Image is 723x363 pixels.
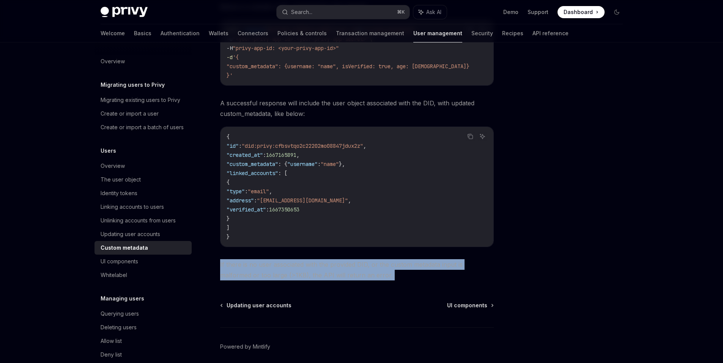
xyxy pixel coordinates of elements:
[611,6,623,18] button: Toggle dark mode
[528,8,548,16] a: Support
[336,24,404,42] a: Transaction management
[287,161,318,167] span: "username"
[101,95,180,105] div: Migrating existing users to Privy
[227,63,469,70] span: "custom_metadata": {username: "name", isVerified: true, age: [DEMOGRAPHIC_DATA]}
[532,24,569,42] a: API reference
[95,214,192,227] a: Unlinking accounts from users
[277,24,327,42] a: Policies & controls
[227,233,230,240] span: }
[101,189,137,198] div: Identity tokens
[101,230,160,239] div: Updating user accounts
[95,255,192,268] a: UI components
[101,57,125,66] div: Overview
[254,197,257,204] span: :
[95,321,192,334] a: Deleting users
[95,200,192,214] a: Linking accounts to users
[227,224,230,231] span: ]
[227,142,239,149] span: "id"
[134,24,151,42] a: Basics
[161,24,200,42] a: Authentication
[101,271,127,280] div: Whitelabel
[95,159,192,173] a: Overview
[278,161,287,167] span: : {
[321,161,339,167] span: "name"
[227,152,263,158] span: "created_at"
[101,7,148,17] img: dark logo
[220,343,270,350] a: Powered by Mintlify
[101,161,125,171] div: Overview
[227,188,245,195] span: "type"
[220,98,494,119] span: A successful response will include the user object associated with the DID, with updated custom_m...
[266,206,269,213] span: :
[227,133,230,140] span: {
[502,24,523,42] a: Recipes
[397,9,405,15] span: ⌘ K
[363,142,366,149] span: ,
[269,188,272,195] span: ,
[95,173,192,186] a: The user object
[277,5,410,19] button: Search...⌘K
[101,294,144,303] h5: Managing users
[269,206,299,213] span: 1667350653
[238,24,268,42] a: Connectors
[447,302,493,309] a: UI components
[227,54,233,61] span: -d
[227,215,230,222] span: }
[447,302,487,309] span: UI components
[209,24,228,42] a: Wallets
[95,120,192,134] a: Create or import a batch of users
[95,107,192,120] a: Create or import a user
[95,307,192,321] a: Querying users
[245,188,248,195] span: :
[248,188,269,195] span: "email"
[477,131,487,141] button: Ask AI
[227,45,233,52] span: -H
[263,152,266,158] span: :
[471,24,493,42] a: Security
[227,170,278,177] span: "linked_accounts"
[413,5,447,19] button: Ask AI
[227,161,278,167] span: "custom_metadata"
[95,55,192,68] a: Overview
[278,170,287,177] span: : [
[296,152,299,158] span: ,
[227,179,230,186] span: {
[266,152,296,158] span: 1667165891
[95,186,192,200] a: Identity tokens
[318,161,321,167] span: :
[227,197,254,204] span: "address"
[101,243,148,252] div: Custom metadata
[242,142,363,149] span: "did:privy:cfbsvtqo2c22202mo08847jdux2z"
[348,197,351,204] span: ,
[227,206,266,213] span: "verified_at"
[227,72,233,79] span: }'
[101,109,159,118] div: Create or import a user
[221,302,291,309] a: Updating user accounts
[233,54,239,61] span: '{
[503,8,518,16] a: Demo
[95,227,192,241] a: Updating user accounts
[239,142,242,149] span: :
[101,216,176,225] div: Unlinking accounts from users
[558,6,605,18] a: Dashboard
[220,259,494,280] span: If there is no user associated with the provided DID, or the custom metadata input is malformed o...
[95,268,192,282] a: Whitelabel
[339,161,345,167] span: },
[101,257,138,266] div: UI components
[227,302,291,309] span: Updating user accounts
[291,8,312,17] div: Search...
[95,348,192,361] a: Deny list
[101,175,141,184] div: The user object
[95,93,192,107] a: Migrating existing users to Privy
[101,146,116,155] h5: Users
[101,309,139,318] div: Querying users
[101,123,184,132] div: Create or import a batch of users
[95,334,192,348] a: Allow list
[101,323,137,332] div: Deleting users
[101,350,122,359] div: Deny list
[101,24,125,42] a: Welcome
[413,24,462,42] a: User management
[426,8,441,16] span: Ask AI
[233,45,339,52] span: "privy-app-id: <your-privy-app-id>"
[95,241,192,255] a: Custom metadata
